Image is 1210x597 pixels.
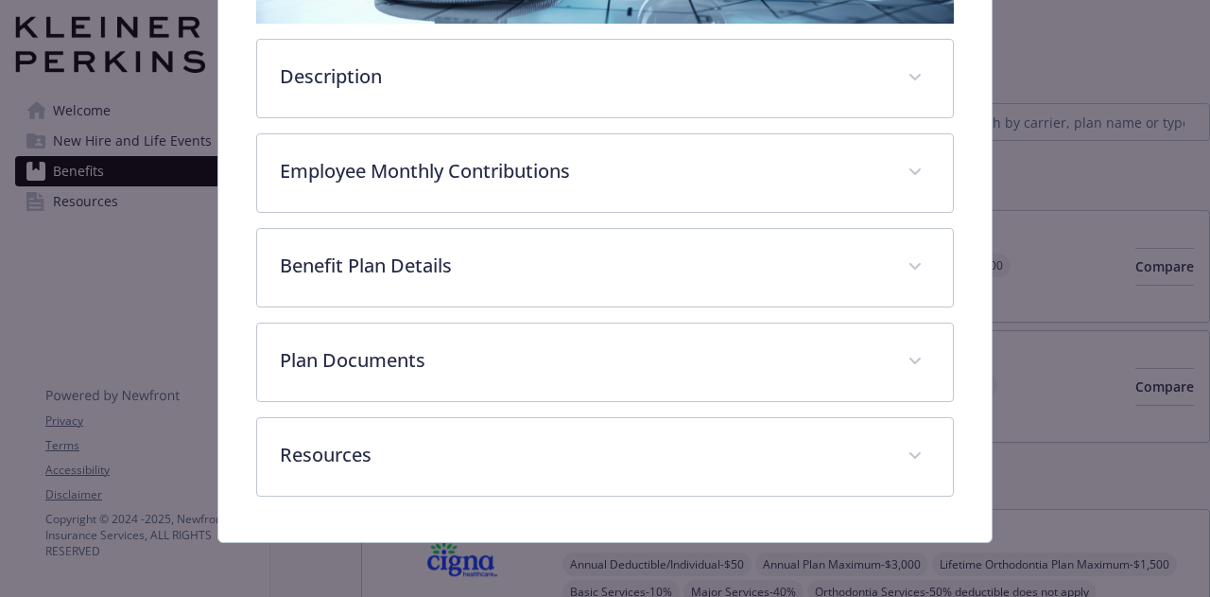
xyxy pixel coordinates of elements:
p: Employee Monthly Contributions [280,157,884,185]
div: Resources [257,418,952,496]
div: Employee Monthly Contributions [257,134,952,212]
div: Description [257,40,952,117]
div: Plan Documents [257,324,952,401]
div: Benefit Plan Details [257,229,952,307]
p: Description [280,62,884,91]
p: Plan Documents [280,346,884,375]
p: Benefit Plan Details [280,252,884,280]
p: Resources [280,441,884,469]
